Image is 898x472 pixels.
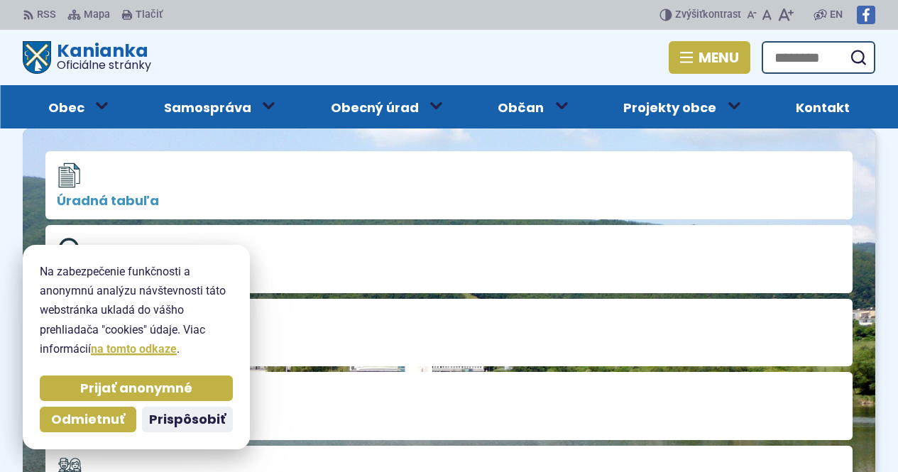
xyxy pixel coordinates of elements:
button: Otvoriť podmenu pre [718,91,750,119]
span: Obecný rozhlas [57,415,841,429]
span: Občan [498,85,544,128]
span: Mapa [84,6,110,23]
button: Otvoriť podmenu pre [545,91,578,119]
a: Obecný úrad [305,85,444,128]
img: Prejsť na domovskú stránku [23,41,51,74]
a: EN [827,6,845,23]
a: na tomto odkaze [91,342,177,356]
a: Samospráva [138,85,277,128]
span: Zverejňovanie [57,268,841,282]
span: RSS [37,6,56,23]
span: Zvýšiť [675,9,703,21]
span: Samospráva [164,85,251,128]
span: Kontakt [796,85,850,128]
button: Otvoriť podmenu pre [420,91,453,119]
a: Úradná tabuľa [45,151,853,219]
a: Občan [473,85,570,128]
h1: Kanianka [51,42,151,71]
span: Projekty obce [623,85,716,128]
button: Prispôsobiť [142,407,233,432]
span: Tlačiť [136,9,163,21]
span: Oficiálne stránky [57,60,151,71]
a: Kontakt [770,85,875,128]
a: Zverejňovanie [45,225,853,293]
span: Menu [699,52,739,63]
span: Chcem vybaviť [57,341,841,356]
span: Prijať anonymné [80,380,192,397]
a: Obecný rozhlas [45,372,853,440]
span: Odmietnuť [51,412,125,428]
span: Úradná tabuľa [57,194,841,208]
span: EN [830,6,843,23]
button: Prijať anonymné [40,375,233,401]
a: Logo Kanianka, prejsť na domovskú stránku. [23,41,151,74]
a: Obec [23,85,110,128]
a: Projekty obce [598,85,742,128]
p: Na zabezpečenie funkčnosti a anonymnú analýzu návštevnosti táto webstránka ukladá do vášho prehli... [40,262,233,358]
span: Obec [48,85,84,128]
img: Prejsť na Facebook stránku [857,6,875,24]
button: Menu [669,41,750,74]
a: Chcem vybaviť [45,299,853,367]
button: Odmietnuť [40,407,136,432]
button: Otvoriť podmenu pre [86,91,119,119]
span: kontrast [675,9,741,21]
span: Prispôsobiť [149,412,226,428]
button: Otvoriť podmenu pre [253,91,285,119]
span: Obecný úrad [331,85,419,128]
